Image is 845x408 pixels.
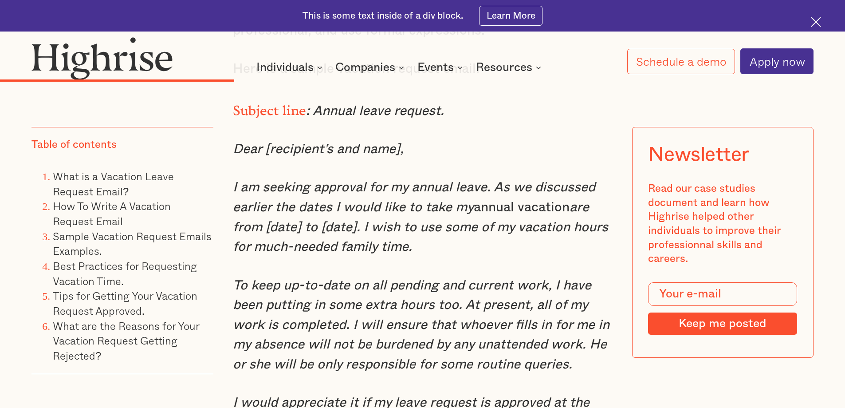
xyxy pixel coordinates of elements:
div: Events [417,62,454,73]
a: Schedule a demo [627,49,735,74]
div: Table of contents [31,138,117,152]
div: Individuals [256,62,314,73]
p: annual vacation [233,178,613,257]
strong: Subject line [233,103,307,111]
div: Newsletter [648,143,749,166]
form: Modal Form [648,282,797,335]
em: To keep up-to-date on all pending and current work, I have been putting in some extra hours too. ... [233,279,609,372]
div: Events [417,62,465,73]
a: Tips for Getting Your Vacation Request Approved. [53,287,197,319]
a: Learn More [479,6,542,26]
a: What are the Reasons for Your Vacation Request Getting Rejected? [53,317,199,363]
input: Keep me posted [648,313,797,335]
img: Cross icon [811,17,821,27]
a: Best Practices for Requesting Vacation Time. [53,257,197,289]
div: Companies [335,62,407,73]
div: Companies [335,62,395,73]
em: : Annual leave request. [306,104,444,118]
img: Highrise logo [31,37,173,79]
div: Individuals [256,62,325,73]
em: are from [date] to [date]. I wish to use some of my vacation hours for much-needed family time. [233,201,608,254]
div: Resources [476,62,532,73]
em: Dear [recipient’s and name], [233,143,404,156]
a: Sample Vacation Request Emails Examples. [53,228,212,259]
div: Resources [476,62,544,73]
a: How To Write A Vacation Request Email [53,198,171,229]
div: Read our case studies document and learn how Highrise helped other individuals to improve their p... [648,182,797,266]
a: What is a Vacation Leave Request Email? [53,168,174,199]
a: Apply now [740,48,814,74]
input: Your e-mail [648,282,797,306]
em: I am seeking approval for my annual leave. As we discussed earlier the dates I would like to take my [233,181,595,214]
div: This is some text inside of a div block. [303,10,463,22]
